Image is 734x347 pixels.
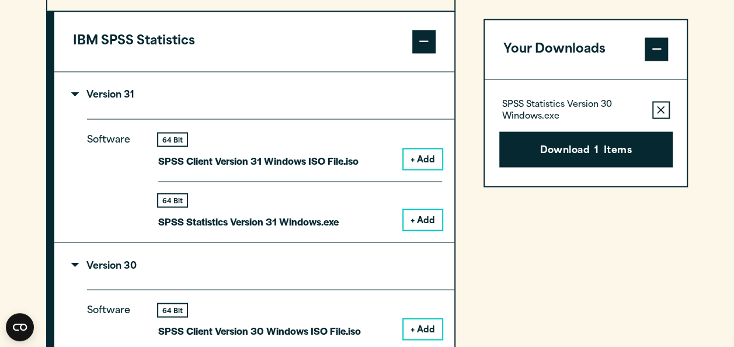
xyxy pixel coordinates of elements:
[158,322,361,339] p: SPSS Client Version 30 Windows ISO File.iso
[403,210,442,230] button: + Add
[594,143,599,158] span: 1
[87,131,140,220] p: Software
[485,20,687,79] button: Your Downloads
[158,304,187,316] div: 64 Bit
[403,149,442,169] button: + Add
[485,79,687,186] div: Your Downloads
[403,319,442,339] button: + Add
[6,313,34,341] button: Open CMP widget
[73,261,137,270] p: Version 30
[73,91,134,100] p: Version 31
[54,242,454,289] summary: Version 30
[158,133,187,145] div: 64 Bit
[54,72,454,119] summary: Version 31
[54,12,454,71] button: IBM SPSS Statistics
[158,152,359,169] p: SPSS Client Version 31 Windows ISO File.iso
[158,194,187,206] div: 64 Bit
[502,100,643,123] p: SPSS Statistics Version 30 Windows.exe
[158,213,339,230] p: SPSS Statistics Version 31 Windows.exe
[499,131,673,168] button: Download1Items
